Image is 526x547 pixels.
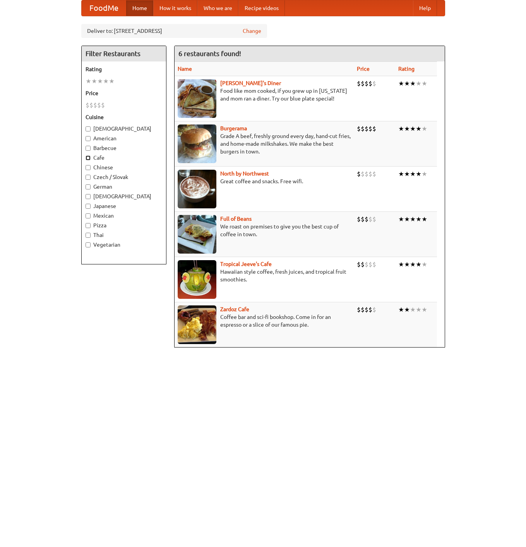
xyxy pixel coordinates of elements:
[421,305,427,314] li: ★
[86,184,91,189] input: German
[91,77,97,85] li: ★
[238,0,285,16] a: Recipe videos
[101,101,105,109] li: $
[357,124,361,133] li: $
[372,124,376,133] li: $
[220,80,281,86] a: [PERSON_NAME]'s Diner
[357,215,361,223] li: $
[86,222,162,229] label: Pizza
[178,87,351,102] p: Food like mom cooked, if you grew up in [US_STATE] and mom ran a diner. Try our blue plate special!
[86,233,91,238] input: Thai
[372,215,376,223] li: $
[372,260,376,269] li: $
[86,194,91,199] input: [DEMOGRAPHIC_DATA]
[86,126,91,131] input: [DEMOGRAPHIC_DATA]
[421,215,427,223] li: ★
[86,144,162,152] label: Barbecue
[361,305,365,314] li: $
[416,215,421,223] li: ★
[81,24,267,38] div: Deliver to: [STREET_ADDRESS]
[178,177,351,185] p: Great coffee and snacks. Free wifi.
[86,89,162,97] h5: Price
[86,193,162,200] label: [DEMOGRAPHIC_DATA]
[410,170,416,178] li: ★
[361,170,365,178] li: $
[178,132,351,155] p: Grade A beef, freshly ground every day, hand-cut fries, and home-made milkshakes. We make the bes...
[109,77,115,85] li: ★
[357,170,361,178] li: $
[404,170,410,178] li: ★
[361,215,365,223] li: $
[365,305,368,314] li: $
[410,124,416,133] li: ★
[410,305,416,314] li: ★
[357,260,361,269] li: $
[357,79,361,88] li: $
[86,165,91,170] input: Chinese
[398,79,404,88] li: ★
[86,135,162,142] label: American
[86,136,91,141] input: American
[178,170,216,208] img: north.jpg
[178,313,351,329] p: Coffee bar and sci-fi bookshop. Come in for an espresso or a slice of our famous pie.
[86,212,162,220] label: Mexican
[89,101,93,109] li: $
[372,170,376,178] li: $
[421,79,427,88] li: ★
[398,260,404,269] li: ★
[178,215,216,254] img: beans.jpg
[178,66,192,72] a: Name
[416,305,421,314] li: ★
[86,101,89,109] li: $
[220,170,269,177] b: North by Northwest
[368,170,372,178] li: $
[398,170,404,178] li: ★
[361,79,365,88] li: $
[372,79,376,88] li: $
[404,260,410,269] li: ★
[82,0,126,16] a: FoodMe
[398,215,404,223] li: ★
[365,124,368,133] li: $
[361,124,365,133] li: $
[398,124,404,133] li: ★
[82,46,166,61] h4: Filter Restaurants
[93,101,97,109] li: $
[178,268,351,283] p: Hawaiian style coffee, fresh juices, and tropical fruit smoothies.
[86,231,162,239] label: Thai
[410,215,416,223] li: ★
[97,77,103,85] li: ★
[86,223,91,228] input: Pizza
[404,305,410,314] li: ★
[126,0,153,16] a: Home
[368,124,372,133] li: $
[368,260,372,269] li: $
[220,261,272,267] a: Tropical Jeeve's Cafe
[398,305,404,314] li: ★
[86,202,162,210] label: Japanese
[220,125,247,131] a: Burgerama
[421,170,427,178] li: ★
[178,79,216,118] img: sallys.jpg
[421,260,427,269] li: ★
[368,79,372,88] li: $
[410,79,416,88] li: ★
[86,77,91,85] li: ★
[416,260,421,269] li: ★
[178,124,216,163] img: burgerama.jpg
[365,170,368,178] li: $
[220,306,249,312] a: Zardoz Cafe
[86,146,91,151] input: Barbecue
[86,125,162,133] label: [DEMOGRAPHIC_DATA]
[410,260,416,269] li: ★
[86,155,91,160] input: Cafe
[421,124,427,133] li: ★
[357,66,370,72] a: Price
[404,215,410,223] li: ★
[365,79,368,88] li: $
[365,215,368,223] li: $
[404,79,410,88] li: ★
[413,0,437,16] a: Help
